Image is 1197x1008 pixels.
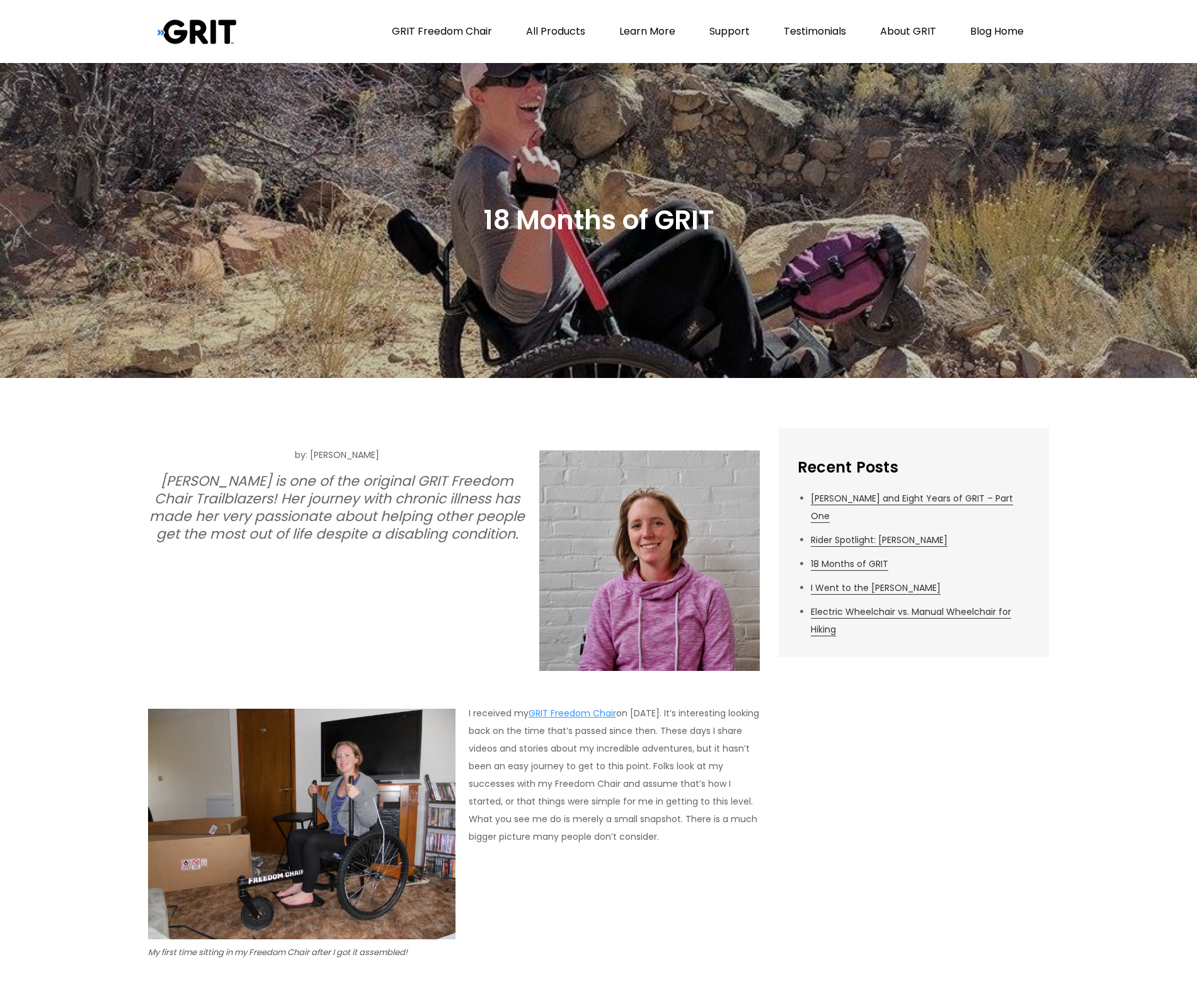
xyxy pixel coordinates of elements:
p: by: [PERSON_NAME] [148,446,760,464]
a: Rider Spotlight: [PERSON_NAME] [811,534,948,547]
a: GRIT Freedom Chair [529,707,616,719]
h2: Recent Posts [798,457,1030,477]
p: I received my on [DATE]. It’s interesting looking back on the time that’s passed since then. Thes... [148,704,760,845]
img: Grit Blog [157,19,236,45]
figcaption: My first time sitting in my Freedom Chair after I got it assembled! [148,944,455,961]
a: [PERSON_NAME] and Eight Years of GRIT – Part One [811,492,1013,523]
h2: 18 Months of GRIT [483,203,714,238]
a: Electric Wheelchair vs. Manual Wheelchair for Hiking [811,605,1011,636]
a: I Went to the [PERSON_NAME] [811,581,941,595]
a: 18 Months of GRIT [811,558,888,571]
em: [PERSON_NAME] is one of the original GRIT Freedom Chair Trailblazers! Her journey with chronic il... [149,471,525,544]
